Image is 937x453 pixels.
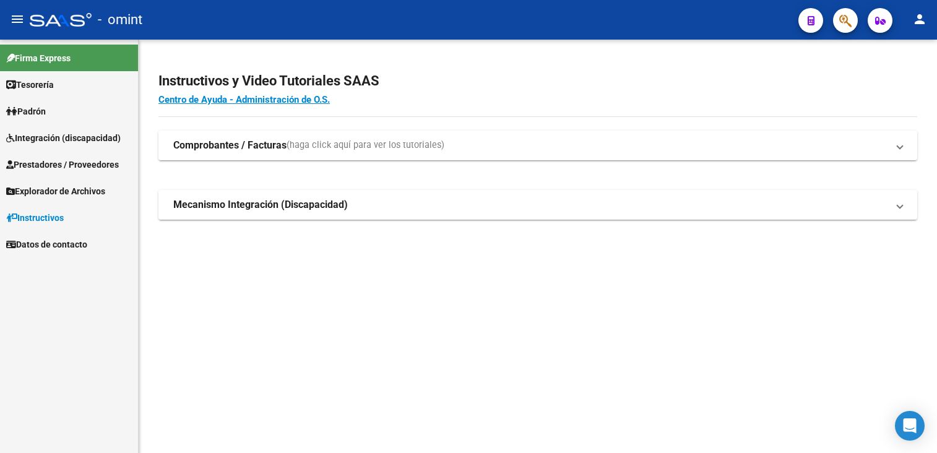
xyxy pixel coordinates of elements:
[98,6,142,33] span: - omint
[6,131,121,145] span: Integración (discapacidad)
[158,94,330,105] a: Centro de Ayuda - Administración de O.S.
[6,51,71,65] span: Firma Express
[158,69,917,93] h2: Instructivos y Video Tutoriales SAAS
[6,78,54,92] span: Tesorería
[10,12,25,27] mat-icon: menu
[912,12,927,27] mat-icon: person
[158,190,917,220] mat-expansion-panel-header: Mecanismo Integración (Discapacidad)
[895,411,925,441] div: Open Intercom Messenger
[6,158,119,171] span: Prestadores / Proveedores
[6,211,64,225] span: Instructivos
[173,198,348,212] strong: Mecanismo Integración (Discapacidad)
[158,131,917,160] mat-expansion-panel-header: Comprobantes / Facturas(haga click aquí para ver los tutoriales)
[6,105,46,118] span: Padrón
[173,139,287,152] strong: Comprobantes / Facturas
[287,139,444,152] span: (haga click aquí para ver los tutoriales)
[6,184,105,198] span: Explorador de Archivos
[6,238,87,251] span: Datos de contacto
